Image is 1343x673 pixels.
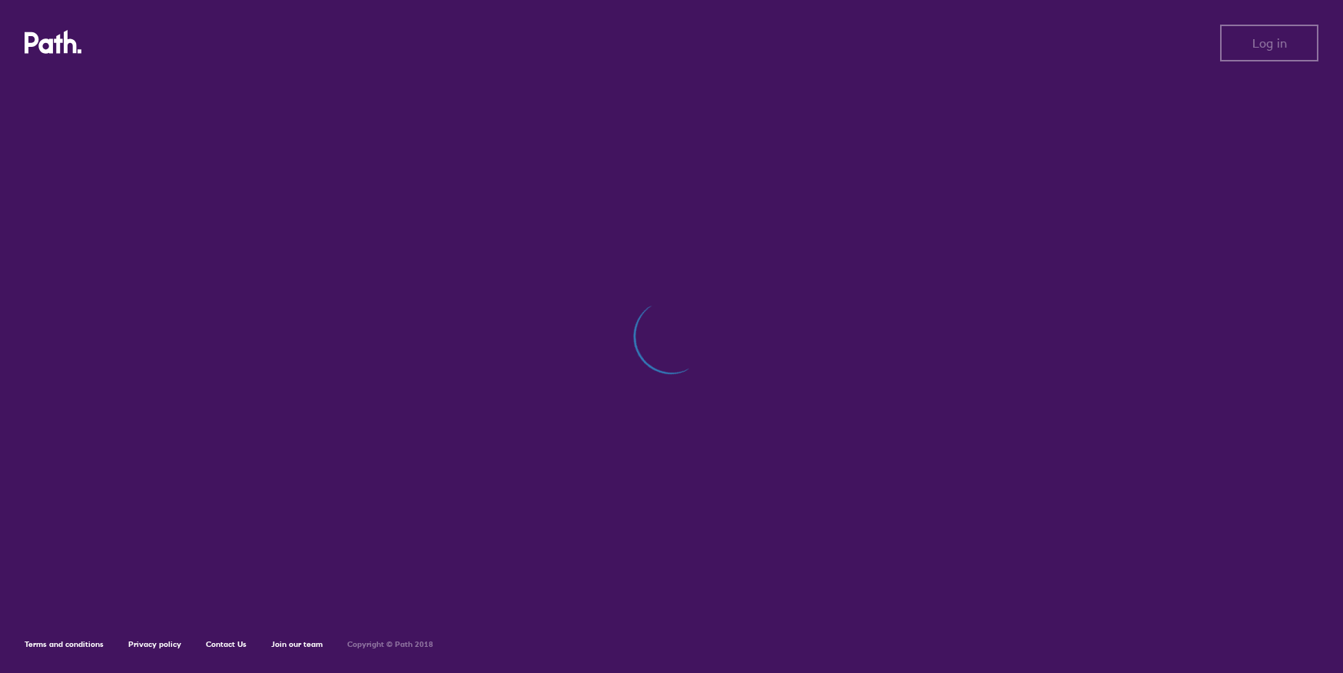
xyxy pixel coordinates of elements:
[128,639,181,649] a: Privacy policy
[1252,36,1287,50] span: Log in
[271,639,323,649] a: Join our team
[206,639,247,649] a: Contact Us
[25,639,104,649] a: Terms and conditions
[347,640,433,649] h6: Copyright © Path 2018
[1220,25,1318,61] button: Log in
